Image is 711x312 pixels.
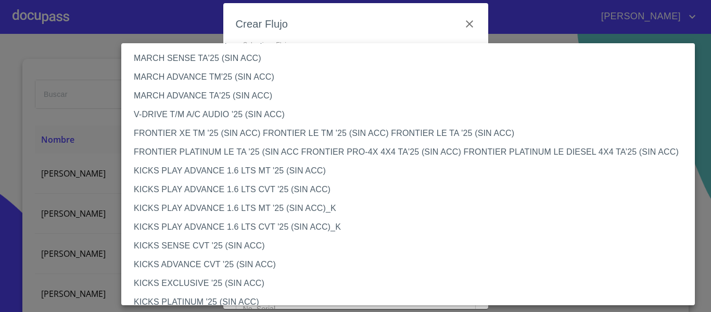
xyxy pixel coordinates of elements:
li: KICKS SENSE CVT '25 (SIN ACC) [121,236,703,255]
li: V-DRIVE T/M A/C AUDIO '25 (SIN ACC) [121,105,703,124]
li: KICKS PLAY ADVANCE 1.6 LTS MT '25 (SIN ACC) [121,161,703,180]
li: KICKS ADVANCE CVT '25 (SIN ACC) [121,255,703,274]
li: KICKS PLAY ADVANCE 1.6 LTS CVT '25 (SIN ACC)_K [121,218,703,236]
li: KICKS EXCLUSIVE '25 (SIN ACC) [121,274,703,293]
li: KICKS PLATINUM '25 (SIN ACC) [121,293,703,311]
li: MARCH SENSE TA'25 (SIN ACC) [121,49,703,68]
li: FRONTIER PLATINUM LE TA '25 (SIN ACC FRONTIER PRO-4X 4X4 TA'25 (SIN ACC) FRONTIER PLATINUM LE DIE... [121,143,703,161]
li: KICKS PLAY ADVANCE 1.6 LTS MT '25 (SIN ACC)_K [121,199,703,218]
li: FRONTIER XE TM '25 (SIN ACC) FRONTIER LE TM '25 (SIN ACC) FRONTIER LE TA '25 (SIN ACC) [121,124,703,143]
li: KICKS PLAY ADVANCE 1.6 LTS CVT '25 (SIN ACC) [121,180,703,199]
li: MARCH ADVANCE TA'25 (SIN ACC) [121,86,703,105]
li: MARCH ADVANCE TM'25 (SIN ACC) [121,68,703,86]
